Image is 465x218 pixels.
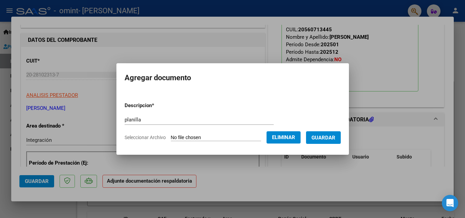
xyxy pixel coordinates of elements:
[442,195,458,211] div: Open Intercom Messenger
[311,135,335,141] span: Guardar
[306,131,341,144] button: Guardar
[267,131,301,144] button: Eliminar
[272,134,295,140] span: Eliminar
[125,71,341,84] h2: Agregar documento
[125,135,166,140] span: Seleccionar Archivo
[125,102,190,110] p: Descripcion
